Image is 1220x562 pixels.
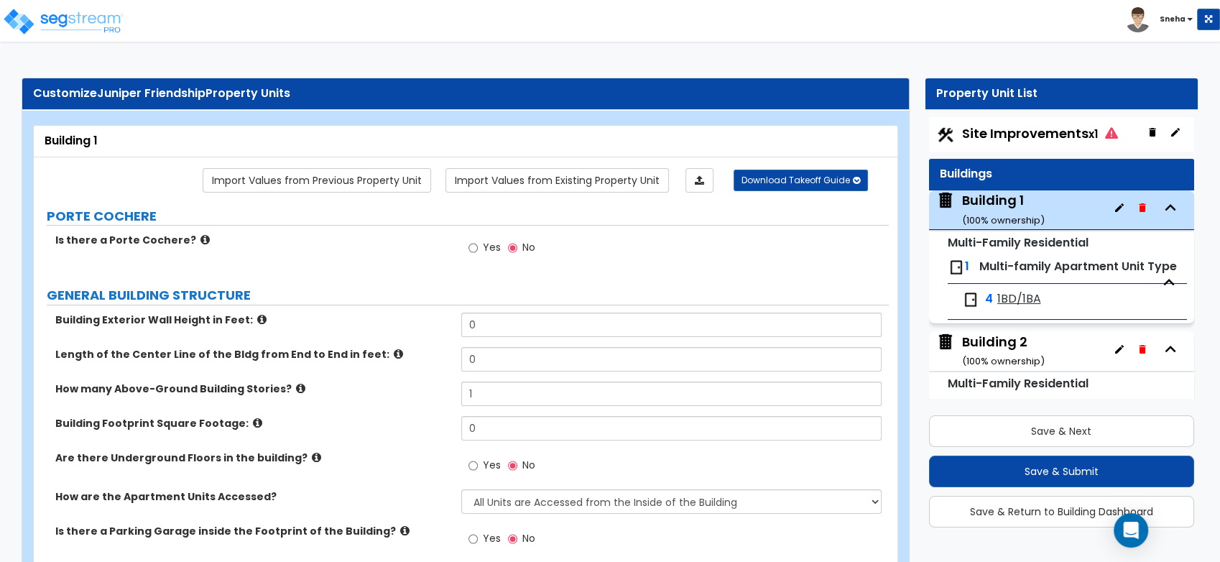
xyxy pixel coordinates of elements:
[936,126,955,144] img: Construction.png
[312,452,321,463] i: click for more info!
[962,213,1045,227] small: ( 100 % ownership)
[483,531,501,545] span: Yes
[47,286,889,305] label: GENERAL BUILDING STRUCTURE
[1114,513,1148,548] div: Open Intercom Messenger
[203,168,431,193] a: Import the dynamic attribute values from previous properties.
[936,86,1188,102] div: Property Unit List
[962,333,1045,369] div: Building 2
[55,313,450,327] label: Building Exterior Wall Height in Feet:
[522,458,535,472] span: No
[997,291,1041,308] span: 1BD/1BA
[468,531,478,547] input: Yes
[936,333,1045,369] span: Building 2
[55,382,450,396] label: How many Above-Ground Building Stories?
[55,416,450,430] label: Building Footprint Square Footage:
[936,333,955,351] img: building.svg
[2,7,124,36] img: logo_pro_r.png
[948,259,965,276] img: door.png
[400,525,410,536] i: click for more info!
[929,415,1195,447] button: Save & Next
[55,233,450,247] label: Is there a Porte Cochere?
[55,451,450,465] label: Are there Underground Floors in the building?
[962,191,1045,228] div: Building 1
[948,375,1089,392] small: Multi-Family Residential
[468,240,478,256] input: Yes
[962,124,1118,142] span: Site Improvements
[253,418,262,428] i: click for more info!
[483,240,501,254] span: Yes
[200,234,210,245] i: click for more info!
[979,258,1177,275] span: Multi-family Apartment Unit Type
[522,531,535,545] span: No
[508,531,517,547] input: No
[483,458,501,472] span: Yes
[468,458,478,474] input: Yes
[948,234,1089,251] small: Multi-Family Residential
[962,354,1045,368] small: ( 100 % ownership)
[522,240,535,254] span: No
[55,524,450,538] label: Is there a Parking Garage inside the Footprint of the Building?
[394,349,403,359] i: click for more info!
[47,207,889,226] label: PORTE COCHERE
[929,456,1195,487] button: Save & Submit
[985,291,993,308] span: 4
[1125,7,1150,32] img: avatar.png
[55,347,450,361] label: Length of the Center Line of the Bldg from End to End in feet:
[940,166,1184,183] div: Buildings
[55,489,450,504] label: How are the Apartment Units Accessed?
[296,383,305,394] i: click for more info!
[1160,14,1186,24] b: Sneha
[97,85,205,101] span: Juniper Friendship
[734,170,868,191] button: Download Takeoff Guide
[929,496,1195,528] button: Save & Return to Building Dashboard
[45,133,887,149] div: Building 1
[508,458,517,474] input: No
[685,168,713,193] a: Import the dynamic attributes value through Excel sheet
[33,86,898,102] div: Customize Property Units
[257,314,267,325] i: click for more info!
[962,291,979,308] img: door.png
[936,191,955,210] img: building.svg
[965,258,969,275] span: 1
[936,191,1045,228] span: Building 1
[445,168,669,193] a: Import the dynamic attribute values from existing properties.
[1089,126,1098,142] small: x1
[741,174,850,186] span: Download Takeoff Guide
[508,240,517,256] input: No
